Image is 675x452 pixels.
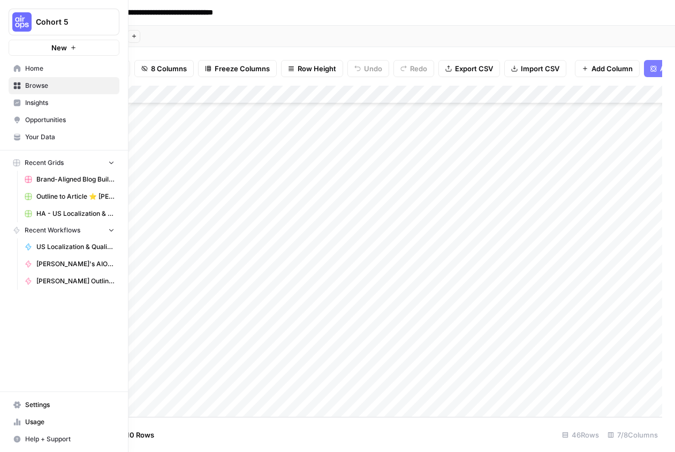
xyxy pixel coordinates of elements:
button: Help + Support [9,431,119,448]
span: Recent Workflows [25,225,80,235]
span: Freeze Columns [215,63,270,74]
span: [PERSON_NAME]'s AIO Snippet generator [36,259,115,269]
button: Import CSV [504,60,566,77]
div: 46 Rows [558,426,603,443]
a: [PERSON_NAME]'s AIO Snippet generator [20,255,119,273]
a: Your Data [9,129,119,146]
button: Recent Grids [9,155,119,171]
a: Settings [9,396,119,413]
span: Opportunities [25,115,115,125]
a: Browse [9,77,119,94]
a: Opportunities [9,111,119,129]
span: Add 10 Rows [111,430,154,440]
span: Brand-Aligned Blog Builder ([PERSON_NAME]) [36,175,115,184]
span: Undo [364,63,382,74]
span: Cohort 5 [36,17,101,27]
button: Redo [393,60,434,77]
span: Your Data [25,132,115,142]
span: Home [25,64,115,73]
button: Row Height [281,60,343,77]
div: 7/8 Columns [603,426,662,443]
a: [PERSON_NAME] Outline to Article ⭐️ [20,273,119,290]
a: Brand-Aligned Blog Builder ([PERSON_NAME]) [20,171,119,188]
span: New [51,42,67,53]
span: Outline to Article ⭐️ [PERSON_NAME] [36,192,115,201]
span: Settings [25,400,115,410]
span: Add Column [591,63,633,74]
button: Workspace: Cohort 5 [9,9,119,35]
button: New [9,40,119,56]
button: 8 Columns [134,60,194,77]
span: Insights [25,98,115,108]
a: Home [9,60,119,77]
span: [PERSON_NAME] Outline to Article ⭐️ [36,276,115,286]
a: US Localization & Quality Check [20,238,119,255]
img: Cohort 5 Logo [12,12,32,32]
span: Export CSV [455,63,493,74]
button: Recent Workflows [9,222,119,238]
span: HA - US Localization & Quality Check [36,209,115,219]
span: Redo [410,63,427,74]
span: Help + Support [25,434,115,444]
span: Browse [25,81,115,91]
span: US Localization & Quality Check [36,242,115,252]
span: Recent Grids [25,158,64,168]
a: Usage [9,413,119,431]
span: 8 Columns [151,63,187,74]
button: Export CSV [438,60,500,77]
span: Usage [25,417,115,427]
a: Outline to Article ⭐️ [PERSON_NAME] [20,188,119,205]
button: Add Column [575,60,640,77]
button: Undo [347,60,389,77]
a: Insights [9,94,119,111]
span: Row Height [298,63,336,74]
span: Import CSV [521,63,559,74]
a: HA - US Localization & Quality Check [20,205,119,222]
button: Freeze Columns [198,60,277,77]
